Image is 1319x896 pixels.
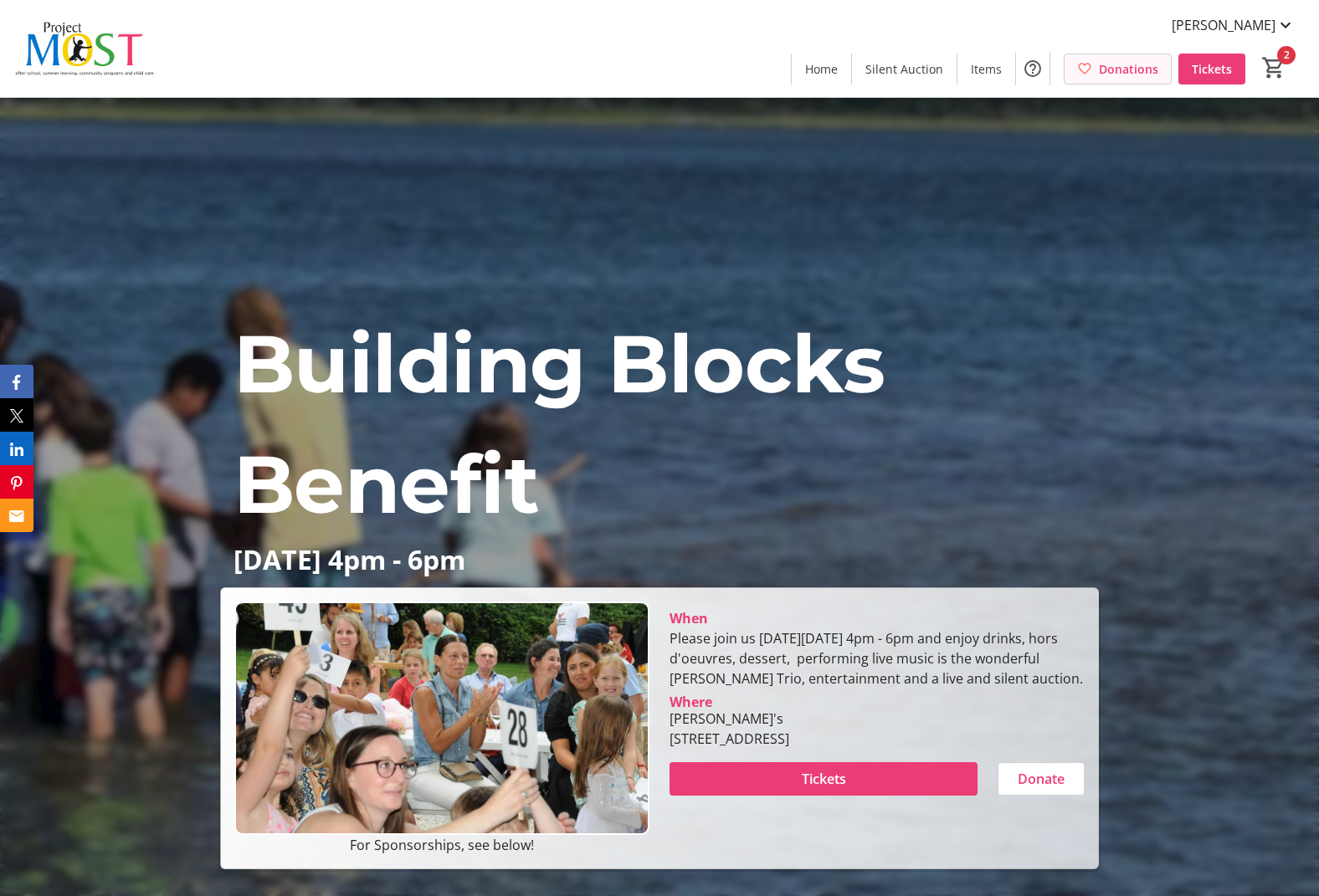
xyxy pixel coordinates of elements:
[998,762,1085,796] button: Donate
[670,729,789,749] div: [STREET_ADDRESS]
[865,60,943,78] span: Silent Auction
[670,709,789,729] div: [PERSON_NAME]'s
[1158,12,1309,38] button: [PERSON_NAME]
[1064,54,1172,84] a: Donations
[1099,60,1158,78] span: Donations
[852,54,957,84] a: Silent Auction
[670,628,1085,689] div: Please join us [DATE][DATE] 4pm - 6pm and enjoy drinks, hors d'oeuvres, dessert, performing live ...
[234,835,649,855] p: For Sponsorships, see below!
[1259,53,1289,83] button: Cart
[805,60,838,78] span: Home
[957,54,1015,84] a: Items
[234,602,649,835] img: Campaign CTA Media Photo
[234,315,885,533] span: Building Blocks Benefit
[1016,52,1050,85] button: Help
[1018,769,1065,789] span: Donate
[670,695,712,709] div: Where
[971,60,1002,78] span: Items
[670,608,708,628] div: When
[670,762,978,796] button: Tickets
[234,545,1086,574] p: [DATE] 4pm - 6pm
[10,7,159,90] img: Project MOST Inc.'s Logo
[1178,54,1245,84] a: Tickets
[1192,60,1232,78] span: Tickets
[1172,15,1275,35] span: [PERSON_NAME]
[802,769,846,789] span: Tickets
[792,54,851,84] a: Home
